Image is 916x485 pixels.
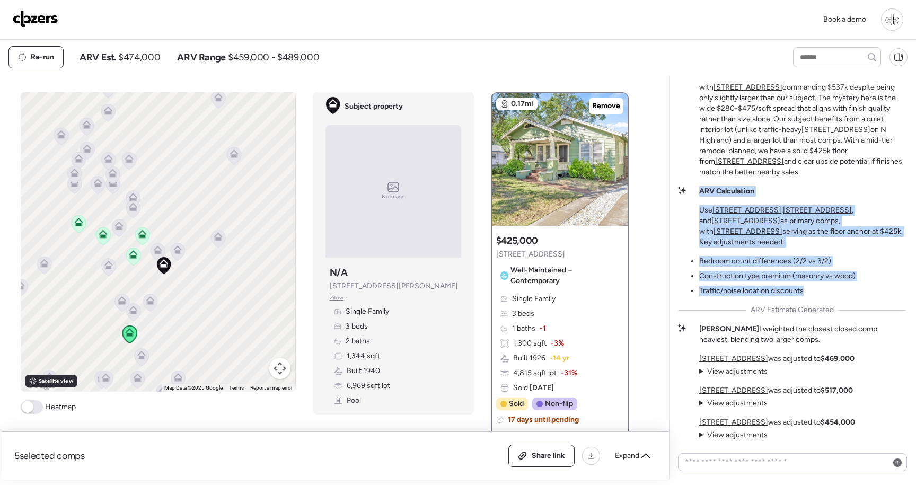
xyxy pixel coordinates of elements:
span: [STREET_ADDRESS] [496,249,565,260]
summary: View adjustments [699,398,768,409]
a: Report a map error [250,385,293,391]
span: View adjustments [707,367,768,376]
a: [STREET_ADDRESS] [699,386,768,395]
a: [STREET_ADDRESS] [714,83,782,92]
span: Share link [532,451,565,461]
span: Heatmap [45,402,76,412]
span: Re-run [31,52,54,63]
span: 1,300 sqft [513,338,547,349]
a: [STREET_ADDRESS] [783,206,852,215]
span: 0.17mi [511,99,533,109]
span: Satellite view [39,377,73,385]
summary: View adjustments [699,430,768,440]
a: [STREET_ADDRESS] [699,354,768,363]
a: Open this area in Google Maps (opens a new window) [23,378,58,392]
span: No image [382,192,405,201]
span: 2 baths [346,336,370,347]
span: Book a demo [823,15,866,24]
span: [DATE] [528,383,554,392]
span: Well-Maintained – Contemporary [510,265,619,286]
span: Non-flip [545,399,573,409]
span: Remove [592,101,620,111]
h3: N/A [330,266,348,279]
strong: [PERSON_NAME] [699,324,759,333]
span: Map Data ©2025 Google [164,385,223,391]
img: Google [23,378,58,392]
span: Built 1926 [513,353,545,364]
li: Construction type premium (masonry vs wood) [699,271,856,281]
h3: $425,000 [496,234,538,247]
span: ARV Estimate Generated [751,305,834,315]
span: Pool [347,395,361,406]
span: Single Family [512,294,556,304]
a: [STREET_ADDRESS] [711,216,780,225]
span: 6,969 sqft lot [347,381,390,391]
span: 3 beds [512,308,534,319]
p: was adjusted to [699,385,853,396]
span: Built 1940 [347,366,380,376]
span: Sold [509,399,524,409]
strong: $517,000 [821,386,853,395]
span: Expand [615,451,639,461]
summary: View adjustments [699,366,768,377]
span: Single Family [346,306,389,317]
a: Terms (opens in new tab) [229,385,244,391]
span: $474,000 [118,51,160,64]
span: Zillow [330,294,344,302]
span: -3% [551,338,564,349]
span: 3 beds [346,321,368,332]
span: 5 selected comps [14,449,85,462]
span: View adjustments [707,399,768,408]
span: 17 days until pending [508,415,579,425]
span: View adjustments [707,430,768,439]
p: Use , , and as primary comps, with serving as the floor anchor at $425k. Key adjustments needed: [699,205,906,248]
a: [STREET_ADDRESS] [712,206,781,215]
strong: $454,000 [821,418,855,427]
span: • [346,294,348,302]
span: -1 [540,323,546,334]
a: [STREET_ADDRESS] [699,418,768,427]
span: -31% [561,368,577,378]
a: [STREET_ADDRESS] [715,157,784,166]
span: ARV Est. [80,51,116,64]
li: Bedroom count differences (2/2 vs 3/2) [699,256,831,267]
a: [STREET_ADDRESS] [801,125,870,134]
strong: $469,000 [821,354,855,363]
strong: ARV Calculation [699,187,754,196]
p: was adjusted to [699,354,855,364]
p: I weighted the closest closed comp heaviest, blending two larger comps. [699,324,906,345]
li: Traffic/noise location discounts [699,286,804,296]
p: This tight micro-market shows dramatic price swings based on construction type and finish level. ... [699,50,906,178]
span: [STREET_ADDRESS][PERSON_NAME] [330,281,458,292]
p: was adjusted to [699,417,855,428]
span: Subject property [345,101,403,112]
span: Sold [513,383,554,393]
button: Map camera controls [269,358,290,379]
span: -14 yr [550,353,569,364]
span: 1,344 sqft [347,351,380,361]
span: 1 baths [512,323,535,334]
img: Logo [13,10,58,27]
span: $459,000 - $489,000 [228,51,319,64]
span: 4,815 sqft lot [513,368,557,378]
span: ARV Range [177,51,226,64]
a: [STREET_ADDRESS] [714,227,782,236]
